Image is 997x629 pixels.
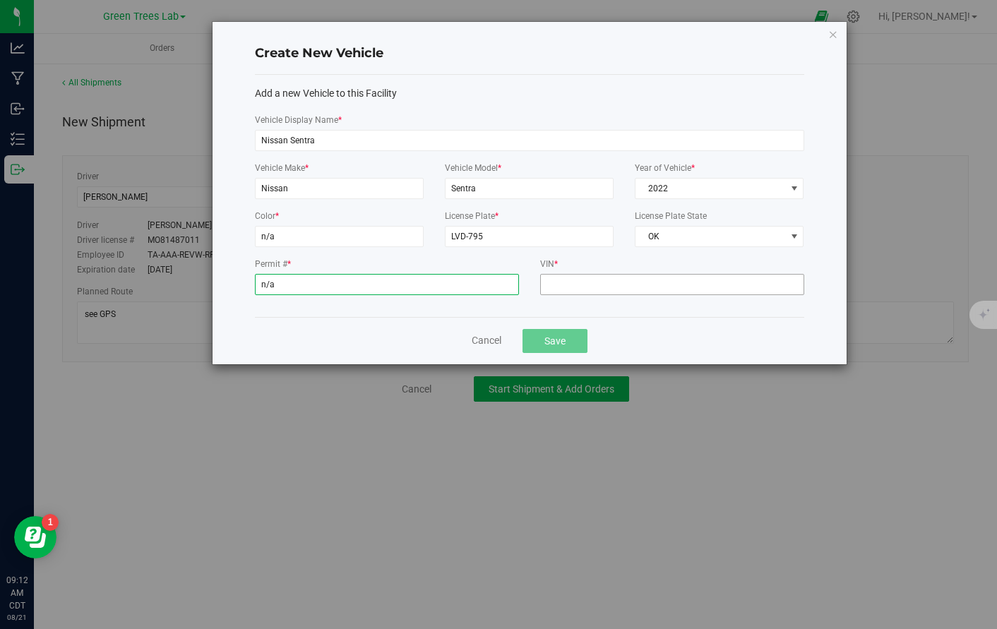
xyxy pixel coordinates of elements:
iframe: Resource center unread badge [42,514,59,531]
span: 2022 [635,179,785,198]
span: Add a new Vehicle to this Facility [255,86,397,101]
label: Color [255,210,424,222]
label: Year of Vehicle [635,162,804,174]
label: Vehicle Display Name [255,114,804,126]
iframe: Resource center [14,516,56,558]
span: OK [635,227,785,246]
label: License Plate State [635,210,804,222]
h4: Create New Vehicle [255,44,804,63]
label: Vehicle Make [255,162,424,174]
button: Cancel [472,333,501,348]
label: License Plate [445,210,614,222]
button: Save [523,329,587,353]
label: Vehicle Model [445,162,614,174]
label: VIN [540,258,804,270]
label: Permit # [255,258,519,270]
